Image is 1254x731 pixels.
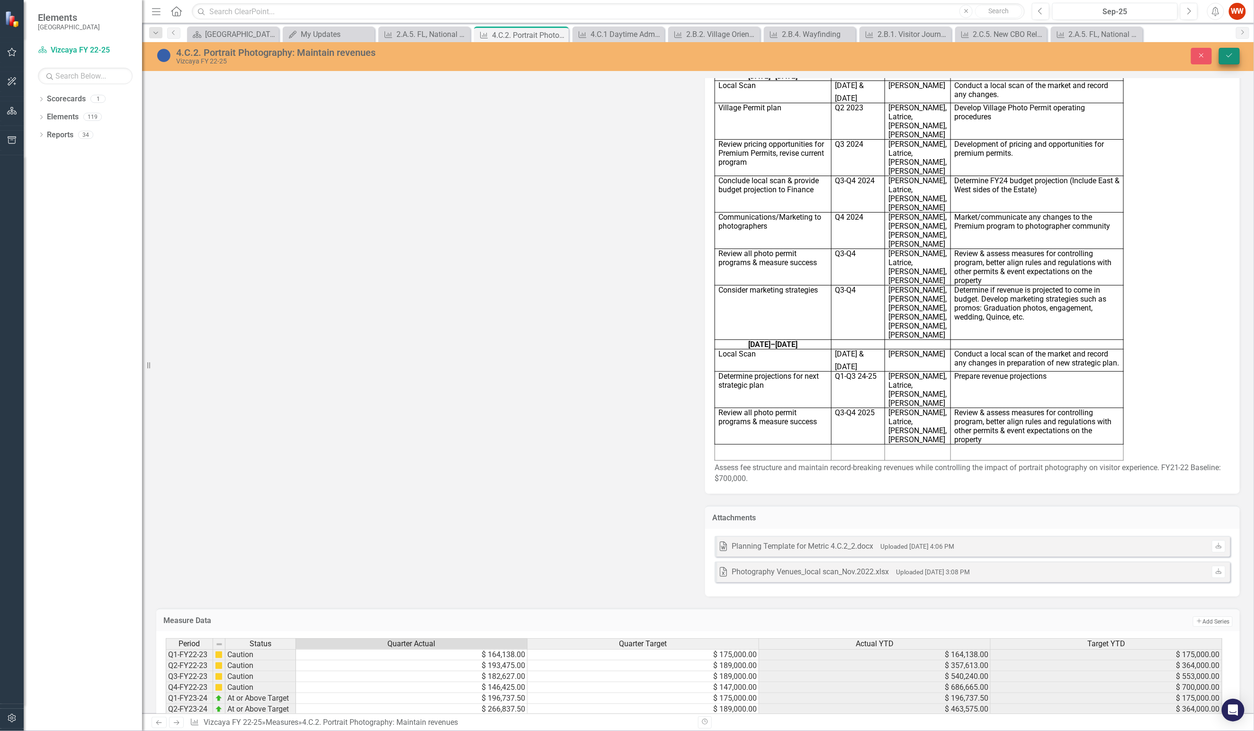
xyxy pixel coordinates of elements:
p: [DATE] & [835,349,881,360]
img: cBAA0RP0Y6D5n+AAAAAElFTkSuQmCC [215,684,223,691]
span: Quarter Actual [388,640,436,648]
td: Caution [225,660,296,671]
a: 2.B.2. Village Orientation & Program [671,28,758,40]
td: $ 147,000.00 [528,682,759,693]
td: $ 189,000.00 [528,671,759,682]
img: cBAA0RP0Y6D5n+AAAAAElFTkSuQmCC [215,651,223,659]
td: $ 540,240.00 [759,671,991,682]
button: Search [975,5,1022,18]
td: $ 189,000.00 [528,704,759,715]
td: $ 175,000.00 [528,649,759,660]
td: $ 175,000.00 [991,649,1222,660]
a: Measures [266,718,298,727]
td: $ 164,138.00 [759,649,991,660]
td: Q2-FY23-24 [166,704,213,715]
p: Market/communicate any changes to the Premium program to photographer community [954,213,1120,231]
div: Open Intercom Messenger [1222,699,1245,722]
td: $ 182,627.00 [296,671,528,682]
td: Caution [225,682,296,693]
a: 4.C.1 Daytime Admissions: Grow revenues by 10% to $6.2M by FY24-25. [575,28,662,40]
td: Q4-FY22-23 [166,682,213,693]
span: Period [179,640,200,648]
p: Q3 2024 [835,140,881,149]
p: Q3-Q4 2025 [835,408,881,417]
button: Add Series [1193,616,1233,627]
p: [PERSON_NAME] [889,81,947,90]
a: Elements [47,112,79,123]
p: Q4 2024 [835,213,881,222]
input: Search ClearPoint... [192,3,1025,20]
div: 1 [90,95,106,103]
div: 2.B.4. Wayfinding [782,28,853,40]
td: At or Above Target [225,693,296,704]
small: Uploaded [DATE] 4:06 PM [880,543,954,550]
td: $ 196,737.50 [296,693,528,704]
div: My Updates [301,28,372,40]
div: 4.C.2. Portrait Photography: Maintain revenues [176,47,772,58]
p: Local Scan [718,81,827,90]
div: 4.C.1 Daytime Admissions: Grow revenues by 10% to $6.2M by FY24-25. [591,28,662,40]
p: Assess fee structure and maintain record-breaking revenues while controlling the impact of portra... [715,461,1230,484]
p: Develop Village Photo Permit operating procedures [954,103,1120,121]
td: Q1-FY23-24 [166,693,213,704]
p: [PERSON_NAME] [889,349,947,358]
td: Caution [225,671,296,682]
p: Conclude local scan & provide budget projection to Finance [718,176,827,194]
p: Consider marketing strategies [718,285,827,294]
p: Conduct a local scan of the market and record any changes. [954,81,1120,99]
a: 2.A.5. FL, National & International Daytime Visitor: Rebuild national and international visitatio... [1053,28,1140,40]
img: No Information [156,48,171,63]
p: Q3-Q4 2024 [835,176,881,185]
h3: Attachments [712,514,1233,522]
p: [PERSON_NAME], Latrice, [PERSON_NAME], [PERSON_NAME] [889,372,947,408]
a: 2.B.1. Visitor Journey [862,28,949,40]
p: Determine if revenue is projected to come in budget. Develop marketing strategies such as promos:... [954,285,1120,321]
td: $ 193,475.00 [296,660,528,671]
p: [PERSON_NAME], Latrice, [PERSON_NAME], [PERSON_NAME] [889,140,947,176]
div: 119 [83,113,102,121]
td: Q3-FY22-23 [166,671,213,682]
td: $ 266,837.50 [296,704,528,715]
p: [DATE] [835,360,881,371]
p: [DATE] & [835,81,881,92]
input: Search Below... [38,68,133,84]
img: zOikAAAAAElFTkSuQmCC [215,695,223,702]
small: [GEOGRAPHIC_DATA] [38,23,100,31]
p: Determine FY24 budget projection (Include East & West sides of the Estate) [954,176,1120,194]
span: Target YTD [1087,640,1125,648]
p: Review all photo permit programs & measure success [718,249,827,267]
strong: [DATE]–[DATE] [748,340,797,349]
td: $ 175,000.00 [991,693,1222,704]
img: cBAA0RP0Y6D5n+AAAAAElFTkSuQmCC [215,673,223,680]
p: [PERSON_NAME], Latrice, [PERSON_NAME], [PERSON_NAME] [889,103,947,139]
a: 2.B.4. Wayfinding [766,28,853,40]
a: Scorecards [47,94,86,105]
span: Elements [38,12,100,23]
td: Caution [225,649,296,660]
p: Communications/Marketing to photographers [718,213,827,231]
td: $ 553,000.00 [991,671,1222,682]
td: Q1-FY22-23 [166,649,213,660]
td: $ 364,000.00 [991,660,1222,671]
div: 2.B.1. Visitor Journey [878,28,949,40]
div: 4.C.2. Portrait Photography: Maintain revenues [492,29,566,41]
div: Vizcaya FY 22-25 [176,58,772,65]
div: Planning Template for Metric 4.C.2_2.docx [732,541,873,552]
td: $ 700,000.00 [991,682,1222,693]
p: Q3-Q4 [835,285,881,294]
button: Sep-25 [1052,3,1178,20]
p: [PERSON_NAME], [PERSON_NAME], [PERSON_NAME], [PERSON_NAME], [PERSON_NAME], [PERSON_NAME] [889,285,947,339]
td: At or Above Target [225,704,296,715]
span: Status [250,640,271,648]
p: [PERSON_NAME], Latrice, [PERSON_NAME], [PERSON_NAME] [889,176,947,212]
p: [DATE] [835,92,881,103]
p: Development of pricing and opportunities for premium permits. [954,140,1120,158]
p: Review & assess measures for controlling program, better align rules and regulations with other p... [954,249,1120,285]
a: Vizcaya FY 22-25 [38,45,133,56]
a: Reports [47,130,73,141]
p: Prepare revenue projections [954,372,1120,381]
span: Actual YTD [856,640,894,648]
div: 2.B.2. Village Orientation & Program [686,28,758,40]
a: [GEOGRAPHIC_DATA] [189,28,277,40]
a: 2.A.5. FL, National & International Daytime Visitor: Maintain [US_STATE] resident visitation. [381,28,468,40]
